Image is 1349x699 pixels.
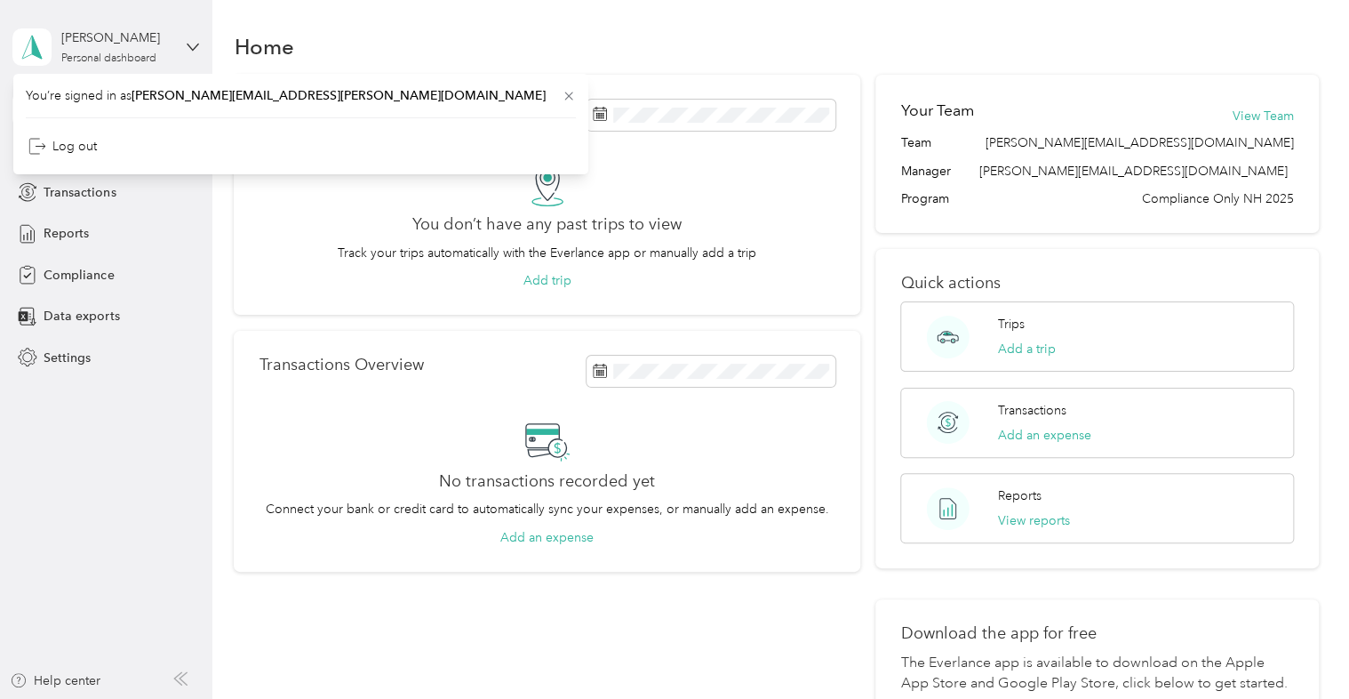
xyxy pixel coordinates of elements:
span: Manager [900,162,950,181]
button: Add trip [523,271,571,290]
button: Add an expense [500,528,594,547]
p: Transactions Overview [259,356,423,374]
span: Compliance [44,266,114,285]
span: You’re signed in as [26,86,576,105]
div: [PERSON_NAME] [61,28,172,47]
p: Download the app for free [900,624,1293,643]
button: Add a trip [998,340,1056,358]
span: Data exports [44,307,119,325]
p: The Everlance app is available to download on the Apple App Store and Google Play Store, click be... [900,653,1293,695]
h2: You don’t have any past trips to view [412,215,682,234]
span: [PERSON_NAME][EMAIL_ADDRESS][DOMAIN_NAME] [979,164,1288,179]
p: Track your trips automatically with the Everlance app or manually add a trip [338,244,756,262]
span: Reports [44,224,89,243]
p: Trips [998,315,1025,333]
span: Settings [44,349,91,367]
button: View Team [1233,107,1294,125]
h2: Your Team [900,100,973,122]
p: Transactions [998,401,1066,420]
span: [PERSON_NAME][EMAIL_ADDRESS][PERSON_NAME][DOMAIN_NAME] [132,88,546,103]
h1: Home [234,37,293,56]
h2: No transactions recorded yet [439,472,655,491]
div: Personal dashboard [61,53,156,64]
button: View reports [998,511,1070,530]
p: Quick actions [900,274,1293,293]
span: Program [900,189,948,208]
span: [PERSON_NAME][EMAIL_ADDRESS][DOMAIN_NAME] [986,133,1294,152]
span: Compliance Only NH 2025 [1142,189,1294,208]
button: Add an expense [998,426,1091,445]
span: Team [900,133,930,152]
button: Help center [10,671,100,690]
div: Log out [28,137,97,156]
p: Connect your bank or credit card to automatically sync your expenses, or manually add an expense. [266,500,829,518]
span: Transactions [44,183,116,202]
p: Reports [998,486,1042,505]
iframe: Everlance-gr Chat Button Frame [1249,599,1349,699]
